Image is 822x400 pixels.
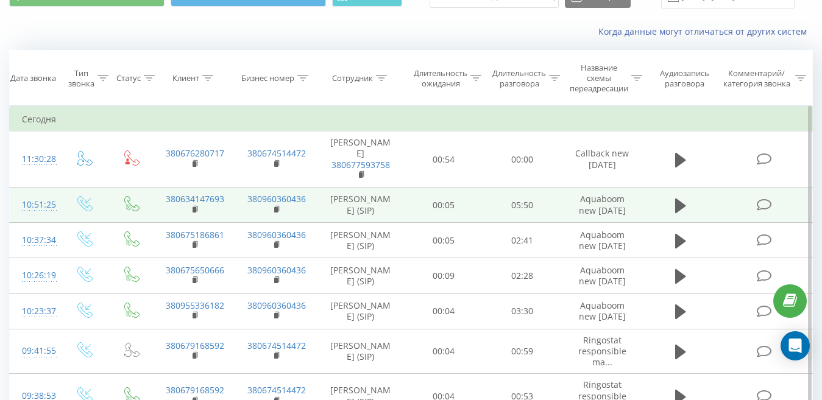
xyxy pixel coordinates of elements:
[483,293,562,329] td: 03:30
[317,188,405,223] td: [PERSON_NAME] (SIP)
[166,300,224,311] a: 380955336182
[166,264,224,276] a: 380675650666
[598,26,813,37] a: Когда данные могут отличаться от других систем
[166,229,224,240] a: 380675186861
[166,147,224,159] a: 380676280717
[68,68,94,89] div: Тип звонка
[22,300,48,323] div: 10:23:37
[561,223,643,258] td: Aquaboom new [DATE]
[22,228,48,252] div: 10:37:34
[22,147,48,171] div: 11:30:28
[561,293,643,329] td: Aquaboom new [DATE]
[405,293,483,329] td: 00:04
[317,329,405,374] td: [PERSON_NAME] (SIP)
[414,68,467,89] div: Длительность ожидания
[317,293,405,329] td: [PERSON_NAME] (SIP)
[166,384,224,396] a: 380679168592
[166,193,224,205] a: 380634147693
[331,159,390,170] a: 380677593758
[483,132,562,188] td: 00:00
[483,329,562,374] td: 00:59
[561,188,643,223] td: Aquaboom new [DATE]
[317,258,405,293] td: [PERSON_NAME] (SIP)
[247,193,306,205] a: 380960360436
[332,73,373,83] div: Сотрудник
[405,132,483,188] td: 00:54
[247,384,306,396] a: 380674514472
[22,193,48,217] div: 10:51:25
[561,258,643,293] td: Aquaboom new [DATE]
[483,223,562,258] td: 02:41
[654,68,715,89] div: Аудиозапись разговора
[247,340,306,351] a: 380674514472
[405,329,483,374] td: 00:04
[492,68,546,89] div: Длительность разговора
[22,339,48,363] div: 09:41:55
[247,147,306,159] a: 380674514472
[172,73,199,83] div: Клиент
[483,188,562,223] td: 05:50
[10,73,56,83] div: Дата звонка
[578,334,626,368] span: Ringostat responsible ma...
[317,132,405,188] td: [PERSON_NAME]
[405,258,483,293] td: 00:09
[241,73,294,83] div: Бизнес номер
[10,107,813,132] td: Сегодня
[405,188,483,223] td: 00:05
[166,340,224,351] a: 380679168592
[116,73,141,83] div: Статус
[247,264,306,276] a: 380960360436
[405,223,483,258] td: 00:05
[781,331,810,360] div: Open Intercom Messenger
[561,132,643,188] td: Callback new [DATE]
[317,223,405,258] td: [PERSON_NAME] (SIP)
[247,229,306,240] a: 380960360436
[22,264,48,287] div: 10:26:19
[483,258,562,293] td: 02:28
[247,300,306,311] a: 380960360436
[570,63,628,94] div: Название схемы переадресации
[721,68,792,89] div: Комментарий/категория звонка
